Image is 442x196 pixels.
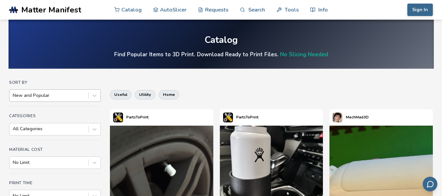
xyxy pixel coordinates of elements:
img: PartsToPrint's profile [223,113,233,122]
h4: Categories [9,114,101,118]
button: Sign In [407,4,433,16]
h4: Find Popular Items to 3D Print. Download Ready to Print Files. [114,51,328,58]
span: Matter Manifest [21,5,81,14]
a: PartsToPrint's profilePartsToPrint [220,109,262,126]
input: No Limit [13,160,14,165]
input: New and Popular [13,93,14,98]
h4: Sort By [9,80,101,85]
h4: Material Cost [9,147,101,152]
div: Catalog [204,35,238,45]
a: MechMad3D's profileMechMad3D [329,109,372,126]
input: All Categories [13,126,14,132]
img: MechMad3D's profile [333,113,343,122]
img: PartsToPrint's profile [113,113,123,122]
a: PartsToPrint's profilePartsToPrint [110,109,152,126]
button: utility [135,90,155,99]
p: PartsToPrint [236,114,258,121]
button: home [159,90,179,99]
button: Send feedback via email [423,177,437,191]
p: MechMad3D [346,114,369,121]
button: useful [110,90,132,99]
p: PartsToPrint [126,114,149,121]
a: No Slicing Needed [280,51,328,58]
h4: Print Time [9,181,101,185]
